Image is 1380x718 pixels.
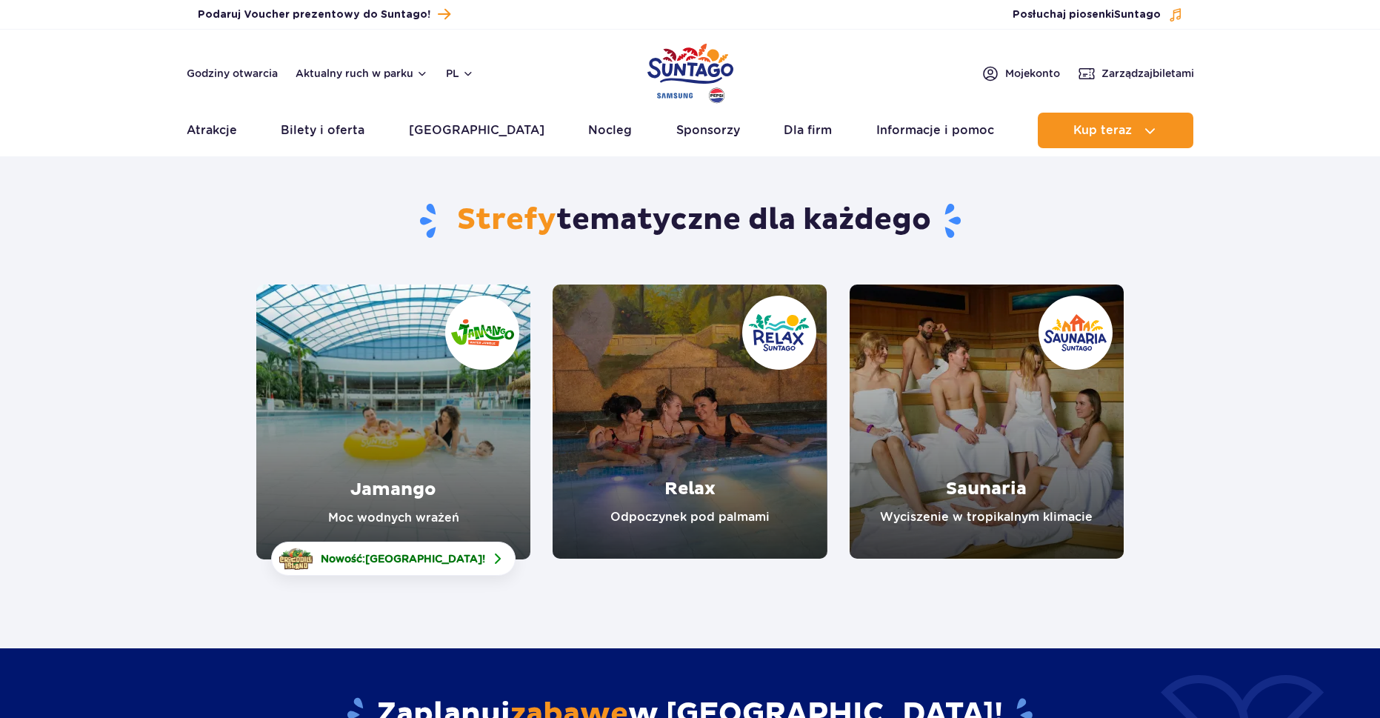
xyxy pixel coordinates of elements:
a: Bilety i oferta [281,113,364,148]
span: Strefy [457,202,556,239]
a: Atrakcje [187,113,237,148]
button: Aktualny ruch w parku [296,67,428,79]
span: Kup teraz [1073,124,1132,137]
span: Podaruj Voucher prezentowy do Suntago! [198,7,430,22]
button: Kup teraz [1038,113,1193,148]
a: Mojekonto [981,64,1060,82]
a: Podaruj Voucher prezentowy do Suntago! [198,4,450,24]
a: Park of Poland [647,37,733,105]
h1: tematyczne dla każdego [256,202,1124,240]
span: Nowość: ! [321,551,485,566]
a: Godziny otwarcia [187,66,278,81]
a: Zarządzajbiletami [1078,64,1194,82]
a: Sponsorzy [676,113,740,148]
a: Dla firm [784,113,832,148]
span: Moje konto [1005,66,1060,81]
a: Saunaria [850,285,1124,559]
a: Informacje i pomoc [876,113,994,148]
span: Suntago [1114,10,1161,20]
button: pl [446,66,474,81]
a: Nowość:[GEOGRAPHIC_DATA]! [271,542,516,576]
a: Jamango [256,285,530,559]
span: Zarządzaj biletami [1101,66,1194,81]
span: [GEOGRAPHIC_DATA] [365,553,482,565]
a: Relax [553,285,827,559]
span: Posłuchaj piosenki [1013,7,1161,22]
a: Nocleg [588,113,632,148]
button: Posłuchaj piosenkiSuntago [1013,7,1183,22]
a: [GEOGRAPHIC_DATA] [409,113,544,148]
